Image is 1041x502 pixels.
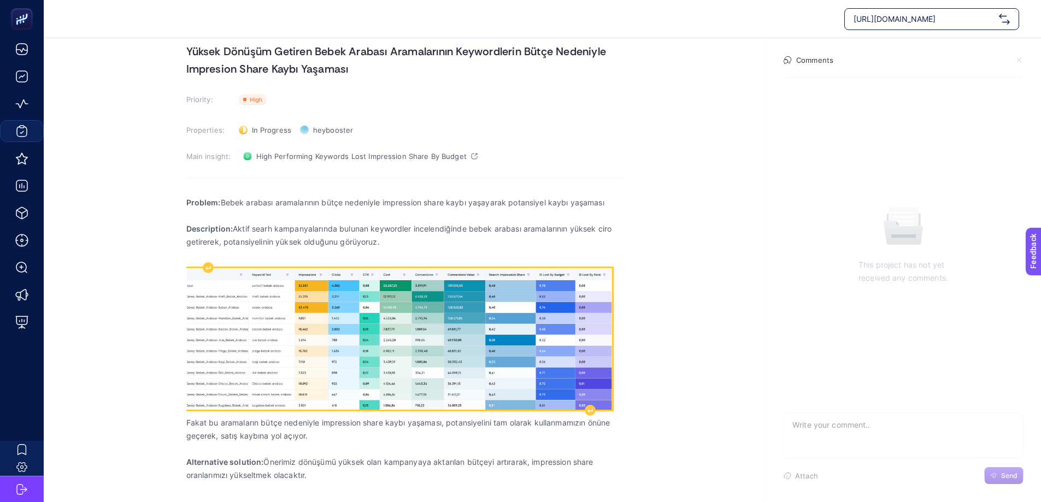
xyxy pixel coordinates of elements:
p: Önerimiz dönüşümü yüksek olan kampanyaya aktarılan bütçeyi artırarak, impression share oranlarımı... [186,456,624,482]
p: Bebek arabası aramalarının bütçe nedeniyle impression share kaybı yaşayarak potansiyel kaybı yaşa... [186,196,624,209]
a: High Performing Keywords Lost Impression Share By Budget [239,147,482,165]
button: Send [984,467,1024,485]
span: In Progress [252,126,291,134]
div: Rich Text Editor. Editing area: main [186,189,624,502]
span: Attach [795,471,818,480]
span: heybooster [313,126,353,134]
span: High Performing Keywords Lost Impression Share By Budget [256,152,467,161]
h3: Main insight: [186,152,232,161]
img: svg%3e [999,14,1010,25]
h1: Yüksek Dönüşüm Getiren Bebek Arabası Aramalarının Keywordlerin Bütçe Nedeniyle Impresion Share Ka... [186,43,624,78]
span: Feedback [7,3,42,12]
h3: Priority: [186,95,232,104]
h4: Comments [796,56,833,64]
strong: Description: [186,224,233,233]
span: [URL][DOMAIN_NAME] [854,14,995,25]
p: This project has not yet received any comments. [858,258,948,285]
p: Aktif searh kampanyalarında bulunan keywordler incelendiğinde bebek arabası aramalarının yüksek c... [186,222,624,249]
span: Send [1001,471,1018,480]
p: Fakat bu aramaların bütçe nedeniyle impression share kaybı yaşaması, potansiyelini tam olarak kul... [186,416,624,442]
img: 1755614641888-image.png [186,268,612,409]
div: Insert paragraph before block [203,262,214,273]
strong: Problem: [186,198,221,207]
strong: Alternative solution: [186,457,264,466]
div: Insert paragraph after block [585,405,596,416]
h3: Properties: [186,126,232,134]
